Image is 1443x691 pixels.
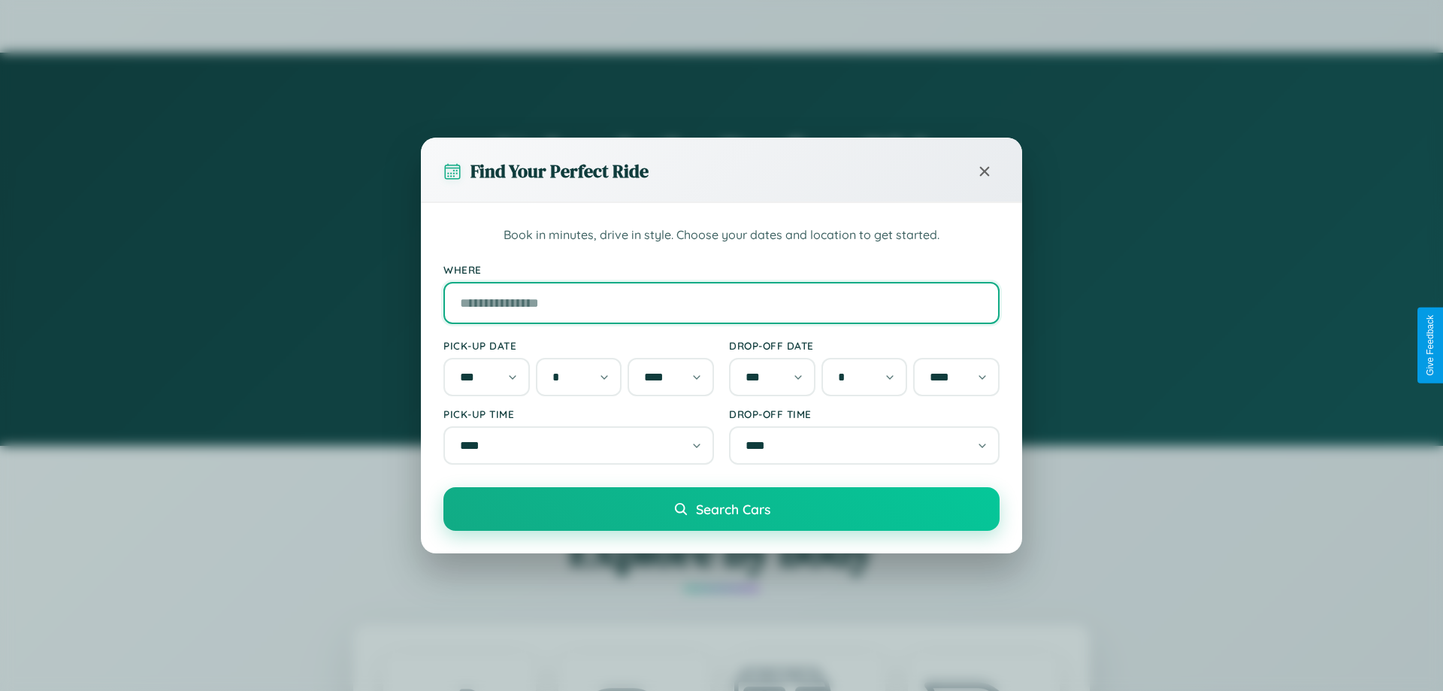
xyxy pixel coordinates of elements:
[443,408,714,420] label: Pick-up Time
[443,487,1000,531] button: Search Cars
[696,501,770,517] span: Search Cars
[443,263,1000,276] label: Where
[470,159,649,183] h3: Find Your Perfect Ride
[729,339,1000,352] label: Drop-off Date
[729,408,1000,420] label: Drop-off Time
[443,339,714,352] label: Pick-up Date
[443,226,1000,245] p: Book in minutes, drive in style. Choose your dates and location to get started.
